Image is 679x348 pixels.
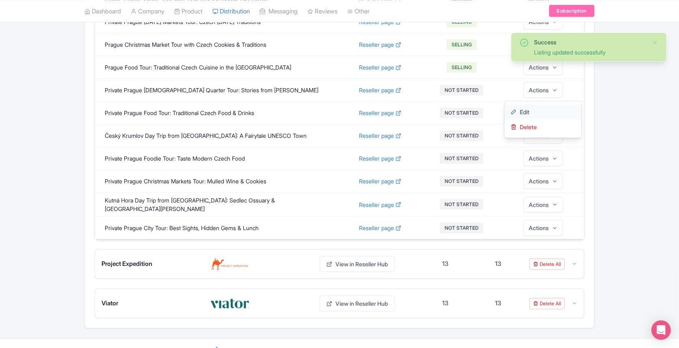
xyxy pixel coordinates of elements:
a: Delete All [530,298,565,309]
span: Reseller page [359,40,394,49]
button: NOT STARTED [440,108,483,118]
a: View in Reseller Hub [320,256,395,272]
button: Actions [523,150,563,166]
button: Actions [523,220,563,236]
button: Actions [523,197,563,213]
a: Reseller page [359,200,401,209]
a: Reseller page [359,131,401,140]
button: Close [652,38,658,48]
a: Delete [504,120,582,135]
button: NOT STARTED [440,176,483,187]
span: Reseller page [359,224,394,232]
button: SELLING [447,62,477,73]
span: Reseller page [359,63,394,72]
span: Project Expedition [102,259,152,269]
div: Success [534,38,645,46]
span: Reseller page [359,131,394,140]
td: Prague Christmas Market Tour with Czech Cookies & Traditions [95,33,339,56]
button: Actions [523,82,563,98]
div: Listing updated successfully [534,48,645,57]
div: Open Intercom Messenger [651,320,671,340]
span: Reseller page [359,109,394,117]
a: Reseller page [359,40,401,49]
img: Project Expedition [210,258,249,271]
td: Private Prague [DEMOGRAPHIC_DATA] Quarter Tour: Stories from [PERSON_NAME] [95,79,339,102]
td: Kutná Hora Day Trip from [GEOGRAPHIC_DATA]: Sedlec Ossuary & [GEOGRAPHIC_DATA][PERSON_NAME] [95,193,339,217]
a: Delete All [530,259,565,270]
div: 13 [495,299,501,308]
a: Reseller page [359,86,401,94]
a: Reseller page [359,224,401,232]
div: 13 [442,259,448,269]
a: Reseller page [359,109,401,117]
div: 13 [442,299,448,308]
a: View in Reseller Hub [320,296,395,311]
button: NOT STARTED [440,223,483,233]
button: Actions [523,59,563,75]
a: Reseller page [359,177,401,185]
button: SELLING [447,39,477,50]
td: Český Krumlov Day Trip from [GEOGRAPHIC_DATA]: A Fairytale UNESCO Town [95,124,339,147]
a: Edit [504,104,582,120]
td: Private Prague Foodie Tour: Taste Modern Czech Food [95,147,339,170]
div: 13 [495,259,501,269]
a: Reseller page [359,63,401,72]
button: Actions [523,173,563,189]
button: NOT STARTED [440,85,483,96]
td: Prague Food Tour: Traditional Czech Cuisine in the [GEOGRAPHIC_DATA] [95,56,339,79]
td: Private Prague Christmas Markets Tour: Mulled Wine & Cookies [95,170,339,193]
td: Private Prague Food Tour: Traditional Czech Food & Drinks [95,102,339,124]
span: Reseller page [359,86,394,94]
td: Private Prague City Tour: Best Sights, Hidden Gems & Lunch [95,217,339,239]
img: Viator [210,297,249,310]
span: Viator [102,299,118,308]
button: NOT STARTED [440,199,483,210]
a: Subscription [549,5,595,17]
span: Reseller page [359,154,394,163]
button: NOT STARTED [440,130,483,141]
span: Reseller page [359,200,394,209]
span: Reseller page [359,177,394,185]
a: Reseller page [359,154,401,163]
button: NOT STARTED [440,153,483,164]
